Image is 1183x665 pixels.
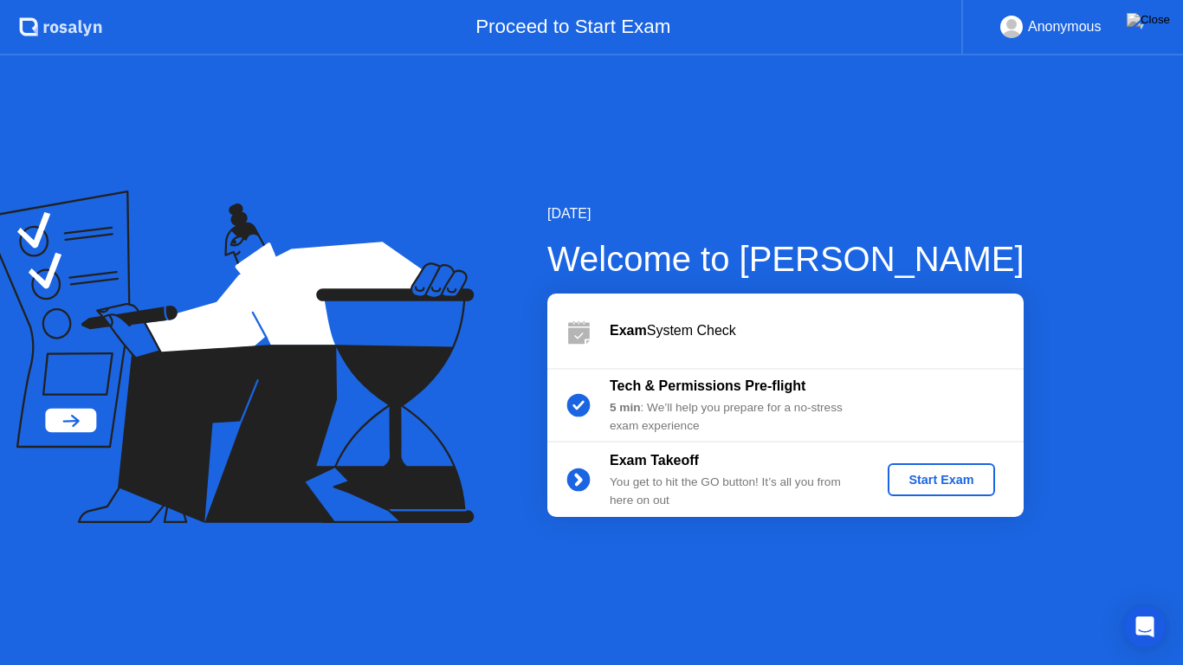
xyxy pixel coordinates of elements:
div: Welcome to [PERSON_NAME] [547,233,1025,285]
div: System Check [610,320,1024,341]
b: Tech & Permissions Pre-flight [610,378,805,393]
div: You get to hit the GO button! It’s all you from here on out [610,474,859,509]
img: Close [1127,13,1170,27]
button: Start Exam [888,463,994,496]
div: [DATE] [547,203,1025,224]
div: Anonymous [1028,16,1102,38]
b: Exam Takeoff [610,453,699,468]
b: 5 min [610,401,641,414]
div: Start Exam [895,473,987,487]
div: : We’ll help you prepare for a no-stress exam experience [610,399,859,435]
div: Open Intercom Messenger [1124,606,1166,648]
b: Exam [610,323,647,338]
